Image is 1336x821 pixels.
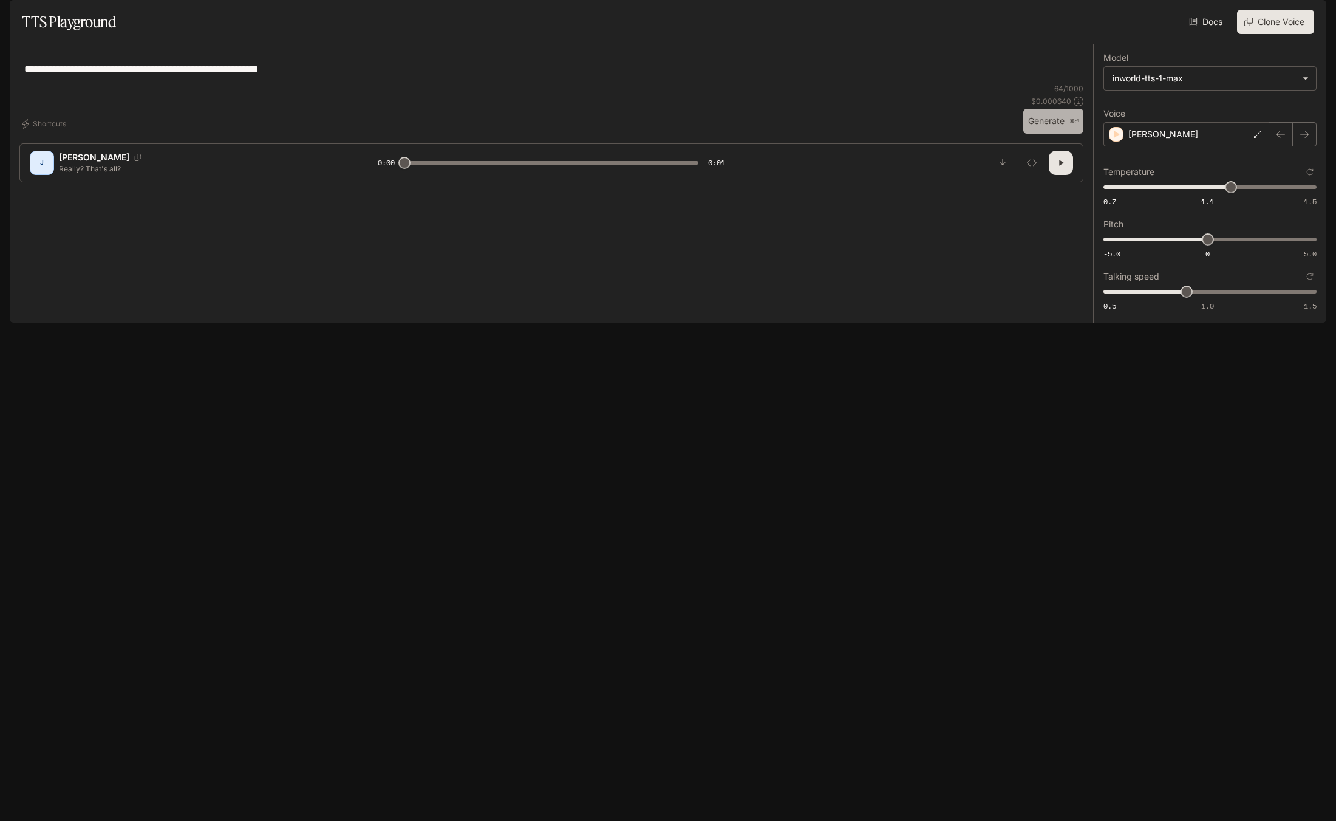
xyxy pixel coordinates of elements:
span: 0:01 [708,157,725,169]
p: Voice [1103,109,1125,118]
span: 1.1 [1201,196,1214,207]
button: open drawer [9,6,31,28]
button: Clone Voice [1237,10,1314,34]
span: 5.0 [1304,249,1317,259]
p: ⌘⏎ [1069,118,1079,125]
button: Shortcuts [19,114,71,134]
p: Talking speed [1103,272,1159,281]
span: 1.5 [1304,301,1317,311]
span: 1.0 [1201,301,1214,311]
button: Copy Voice ID [129,154,146,161]
button: Generate⌘⏎ [1023,109,1083,134]
span: 0.7 [1103,196,1116,207]
p: Temperature [1103,168,1154,176]
span: 0 [1205,249,1210,259]
a: Docs [1187,10,1227,34]
span: 1.5 [1304,196,1317,207]
p: Pitch [1103,220,1123,228]
p: [PERSON_NAME] [59,151,129,163]
p: Really? That's all? [59,163,349,174]
span: -5.0 [1103,249,1120,259]
p: $ 0.000640 [1031,96,1071,106]
button: Reset to default [1303,165,1317,179]
div: J [32,153,52,173]
span: 0:00 [378,157,395,169]
div: inworld-tts-1-max [1104,67,1316,90]
span: 0.5 [1103,301,1116,311]
div: inworld-tts-1-max [1113,72,1297,84]
button: Download audio [990,151,1015,175]
p: [PERSON_NAME] [1128,128,1198,140]
button: Reset to default [1303,270,1317,283]
button: Inspect [1020,151,1044,175]
p: Model [1103,53,1128,62]
p: 64 / 1000 [1054,83,1083,94]
h1: TTS Playground [22,10,116,34]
